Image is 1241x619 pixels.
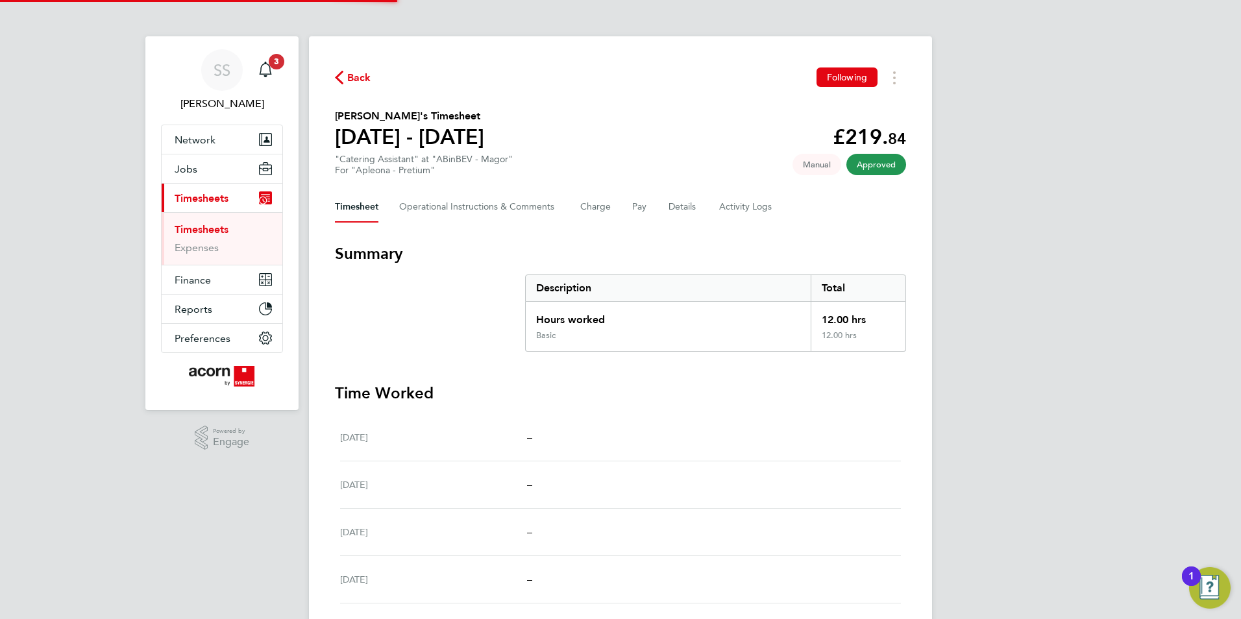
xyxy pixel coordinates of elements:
[335,69,371,86] button: Back
[817,67,878,87] button: Following
[811,330,905,351] div: 12.00 hrs
[162,184,282,212] button: Timesheets
[252,49,278,91] a: 3
[175,274,211,286] span: Finance
[175,223,228,236] a: Timesheets
[162,324,282,352] button: Preferences
[833,125,906,149] app-decimal: £219.
[175,192,228,204] span: Timesheets
[195,426,250,450] a: Powered byEngage
[340,572,527,587] div: [DATE]
[335,124,484,150] h1: [DATE] - [DATE]
[888,129,906,148] span: 84
[335,191,378,223] button: Timesheet
[793,154,841,175] span: This timesheet was manually created.
[214,62,230,79] span: SS
[580,191,611,223] button: Charge
[399,191,559,223] button: Operational Instructions & Comments
[527,526,532,538] span: –
[1188,576,1194,593] div: 1
[525,274,906,352] div: Summary
[161,96,283,112] span: Sally Smith
[145,36,299,410] nav: Main navigation
[162,154,282,183] button: Jobs
[527,573,532,585] span: –
[526,275,811,301] div: Description
[335,154,513,176] div: "Catering Assistant" at "ABinBEV - Magor"
[527,478,532,491] span: –
[527,431,532,443] span: –
[846,154,906,175] span: This timesheet has been approved.
[526,302,811,330] div: Hours worked
[1189,567,1231,609] button: Open Resource Center, 1 new notification
[175,163,197,175] span: Jobs
[340,430,527,445] div: [DATE]
[811,275,905,301] div: Total
[175,134,215,146] span: Network
[162,265,282,294] button: Finance
[719,191,774,223] button: Activity Logs
[213,426,249,437] span: Powered by
[161,49,283,112] a: SS[PERSON_NAME]
[175,332,230,345] span: Preferences
[175,241,219,254] a: Expenses
[811,302,905,330] div: 12.00 hrs
[161,366,283,387] a: Go to home page
[335,383,906,404] h3: Time Worked
[189,366,256,387] img: acornpeople-logo-retina.png
[883,67,906,88] button: Timesheets Menu
[669,191,698,223] button: Details
[340,524,527,540] div: [DATE]
[162,125,282,154] button: Network
[162,212,282,265] div: Timesheets
[827,71,867,83] span: Following
[335,243,906,264] h3: Summary
[269,54,284,69] span: 3
[632,191,648,223] button: Pay
[340,477,527,492] div: [DATE]
[347,70,371,86] span: Back
[162,295,282,323] button: Reports
[335,108,484,124] h2: [PERSON_NAME]'s Timesheet
[213,437,249,448] span: Engage
[335,165,513,176] div: For "Apleona - Pretium"
[175,303,212,315] span: Reports
[536,330,556,341] div: Basic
